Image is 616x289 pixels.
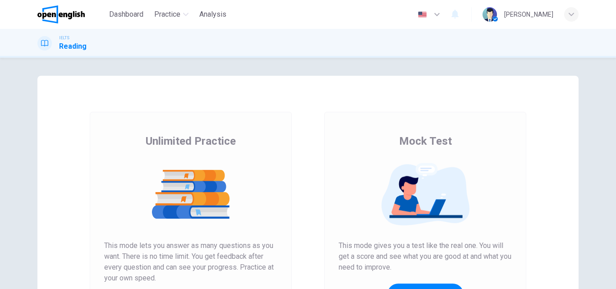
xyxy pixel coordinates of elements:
span: Mock Test [399,134,452,148]
button: Dashboard [106,6,147,23]
span: IELTS [59,35,69,41]
img: OpenEnglish logo [37,5,85,23]
span: This mode lets you answer as many questions as you want. There is no time limit. You get feedback... [104,240,277,284]
button: Practice [151,6,192,23]
h1: Reading [59,41,87,52]
span: Practice [154,9,180,20]
img: en [417,11,428,18]
img: Profile picture [483,7,497,22]
span: Dashboard [109,9,143,20]
div: [PERSON_NAME] [504,9,553,20]
span: This mode gives you a test like the real one. You will get a score and see what you are good at a... [339,240,512,273]
a: OpenEnglish logo [37,5,106,23]
span: Analysis [199,9,226,20]
span: Unlimited Practice [146,134,236,148]
button: Analysis [196,6,230,23]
